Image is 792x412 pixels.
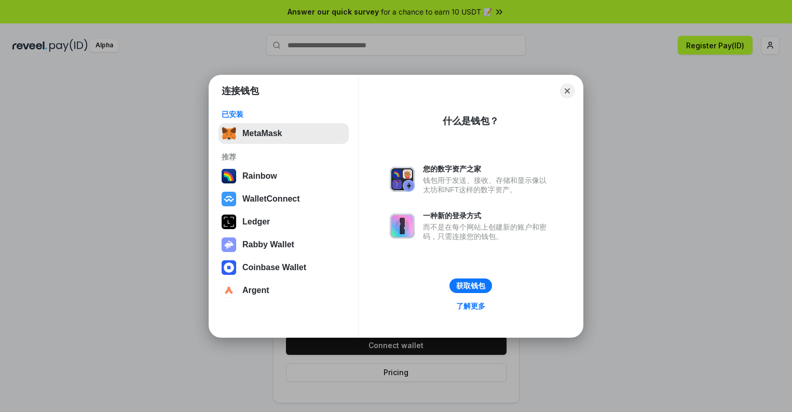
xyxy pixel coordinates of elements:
div: 了解更多 [456,301,485,311]
button: Coinbase Wallet [219,257,349,278]
img: svg+xml,%3Csvg%20xmlns%3D%22http%3A%2F%2Fwww.w3.org%2F2000%2Fsvg%22%20fill%3D%22none%22%20viewBox... [390,214,415,238]
div: Rainbow [242,171,277,181]
div: 获取钱包 [456,281,485,290]
img: svg+xml,%3Csvg%20xmlns%3D%22http%3A%2F%2Fwww.w3.org%2F2000%2Fsvg%22%20width%3D%2228%22%20height%3... [222,215,236,229]
div: 您的数字资产之家 [423,164,552,174]
div: Rabby Wallet [242,240,294,249]
div: 已安装 [222,110,346,119]
button: Argent [219,280,349,301]
div: Argent [242,286,269,295]
button: Close [560,84,575,98]
div: 一种新的登录方式 [423,211,552,220]
button: Rainbow [219,166,349,187]
div: 什么是钱包？ [443,115,499,127]
button: Rabby Wallet [219,234,349,255]
img: svg+xml,%3Csvg%20xmlns%3D%22http%3A%2F%2Fwww.w3.org%2F2000%2Fsvg%22%20fill%3D%22none%22%20viewBox... [390,167,415,192]
img: svg+xml,%3Csvg%20width%3D%2228%22%20height%3D%2228%22%20viewBox%3D%220%200%2028%2028%22%20fill%3D... [222,283,236,298]
img: svg+xml,%3Csvg%20width%3D%2228%22%20height%3D%2228%22%20viewBox%3D%220%200%2028%2028%22%20fill%3D... [222,260,236,275]
div: MetaMask [242,129,282,138]
h1: 连接钱包 [222,85,259,97]
div: 推荐 [222,152,346,162]
img: svg+xml,%3Csvg%20width%3D%22120%22%20height%3D%22120%22%20viewBox%3D%220%200%20120%20120%22%20fil... [222,169,236,183]
button: Ledger [219,211,349,232]
div: Coinbase Wallet [242,263,306,272]
div: 而不是在每个网站上创建新的账户和密码，只需连接您的钱包。 [423,222,552,241]
div: Ledger [242,217,270,227]
div: WalletConnect [242,194,300,204]
button: WalletConnect [219,189,349,209]
div: 钱包用于发送、接收、存储和显示像以太坊和NFT这样的数字资产。 [423,176,552,194]
a: 了解更多 [450,299,491,313]
img: svg+xml,%3Csvg%20fill%3D%22none%22%20height%3D%2233%22%20viewBox%3D%220%200%2035%2033%22%20width%... [222,126,236,141]
button: MetaMask [219,123,349,144]
img: svg+xml,%3Csvg%20xmlns%3D%22http%3A%2F%2Fwww.w3.org%2F2000%2Fsvg%22%20fill%3D%22none%22%20viewBox... [222,237,236,252]
button: 获取钱包 [449,278,492,293]
img: svg+xml,%3Csvg%20width%3D%2228%22%20height%3D%2228%22%20viewBox%3D%220%200%2028%2028%22%20fill%3D... [222,192,236,206]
